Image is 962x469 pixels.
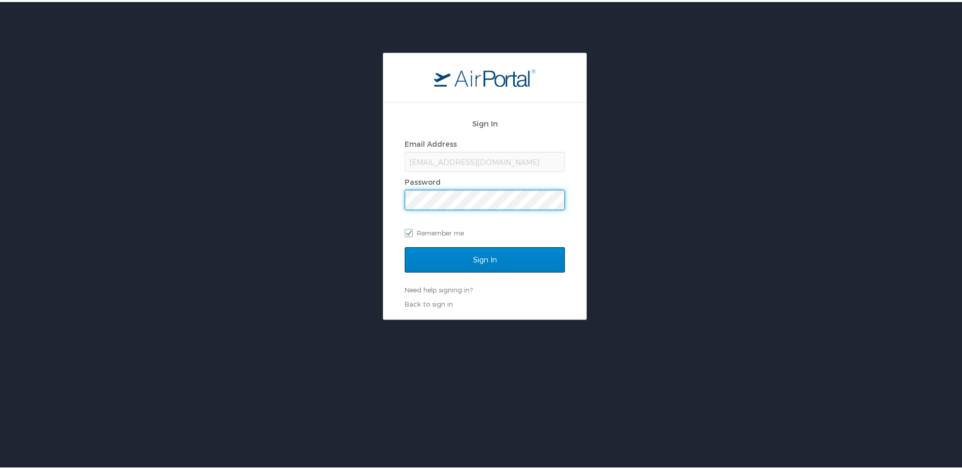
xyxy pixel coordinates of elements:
h2: Sign In [405,116,565,127]
label: Remember me [405,223,565,239]
a: Back to sign in [405,298,453,306]
label: Email Address [405,138,457,146]
img: logo [434,66,536,85]
a: Need help signing in? [405,284,473,292]
label: Password [405,176,441,184]
input: Sign In [405,245,565,271]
